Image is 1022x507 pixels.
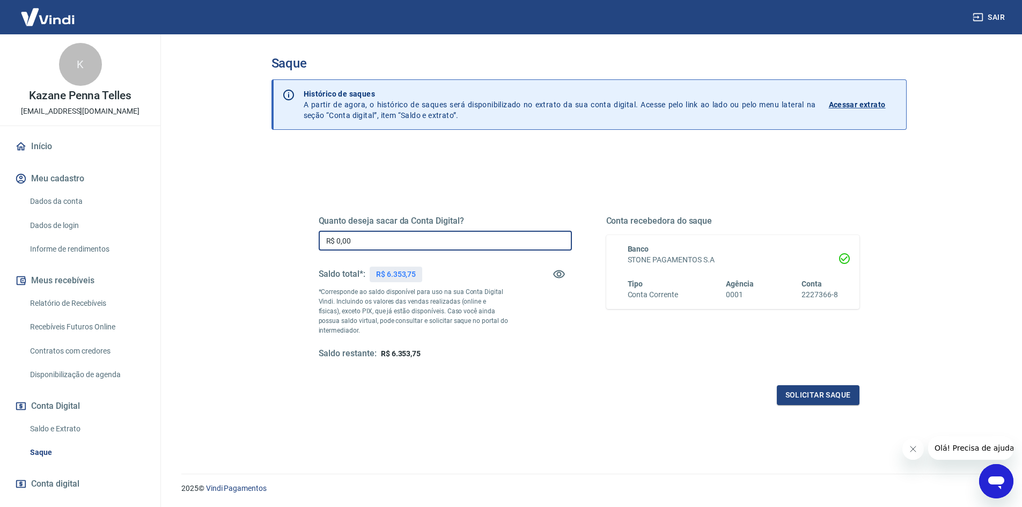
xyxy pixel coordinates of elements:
h6: 2227366-8 [802,289,838,300]
img: Vindi [13,1,83,33]
span: Conta [802,280,822,288]
span: Banco [628,245,649,253]
p: 2025 © [181,483,996,494]
span: Olá! Precisa de ajuda? [6,8,90,16]
span: Agência [726,280,754,288]
a: Recebíveis Futuros Online [26,316,148,338]
a: Vindi Pagamentos [206,484,267,493]
span: Tipo [628,280,643,288]
p: Kazane Penna Telles [29,90,131,101]
h5: Saldo restante: [319,348,377,359]
h5: Quanto deseja sacar da Conta Digital? [319,216,572,226]
h5: Conta recebedora do saque [606,216,859,226]
a: Informe de rendimentos [26,238,148,260]
span: R$ 6.353,75 [381,349,421,358]
button: Conta Digital [13,394,148,418]
button: Meu cadastro [13,167,148,190]
p: Histórico de saques [304,89,816,99]
iframe: Mensagem da empresa [928,436,1013,460]
a: Acessar extrato [829,89,898,121]
h5: Saldo total*: [319,269,365,280]
iframe: Fechar mensagem [902,438,924,460]
a: Relatório de Recebíveis [26,292,148,314]
button: Sair [970,8,1009,27]
h6: 0001 [726,289,754,300]
p: [EMAIL_ADDRESS][DOMAIN_NAME] [21,106,139,117]
h6: Conta Corrente [628,289,678,300]
button: Meus recebíveis [13,269,148,292]
a: Dados da conta [26,190,148,212]
a: Saldo e Extrato [26,418,148,440]
div: K [59,43,102,86]
h3: Saque [271,56,907,71]
p: *Corresponde ao saldo disponível para uso na sua Conta Digital Vindi. Incluindo os valores das ve... [319,287,509,335]
iframe: Botão para abrir a janela de mensagens [979,464,1013,498]
button: Solicitar saque [777,385,859,405]
p: A partir de agora, o histórico de saques será disponibilizado no extrato da sua conta digital. Ac... [304,89,816,121]
a: Início [13,135,148,158]
a: Saque [26,442,148,464]
a: Disponibilização de agenda [26,364,148,386]
a: Dados de login [26,215,148,237]
a: Conta digital [13,472,148,496]
h6: STONE PAGAMENTOS S.A [628,254,838,266]
p: Acessar extrato [829,99,886,110]
a: Contratos com credores [26,340,148,362]
p: R$ 6.353,75 [376,269,416,280]
span: Conta digital [31,476,79,491]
